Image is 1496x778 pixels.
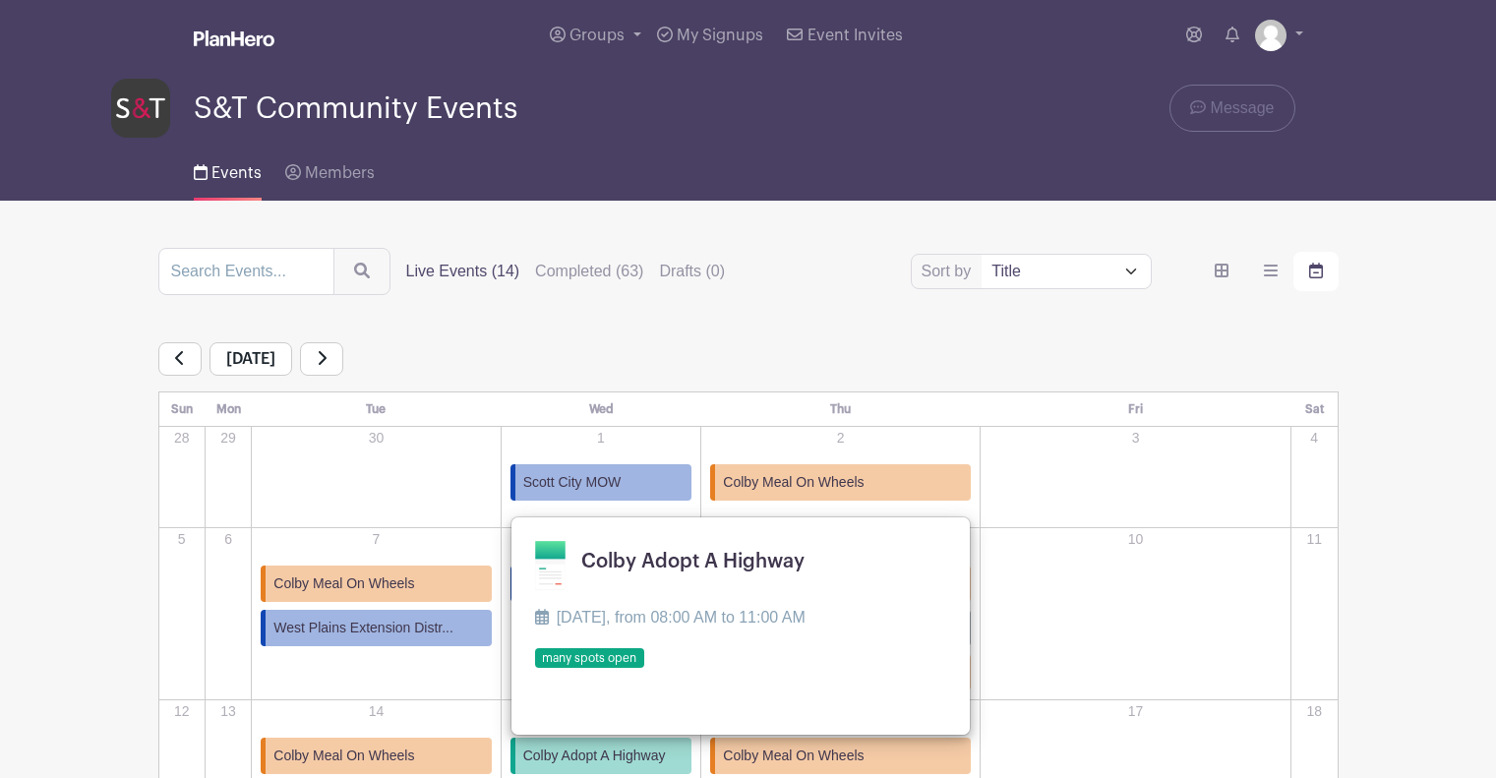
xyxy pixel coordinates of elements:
span: Events [211,165,262,181]
th: Thu [701,392,981,427]
div: order and view [1199,252,1339,291]
span: My Signups [677,28,763,43]
span: Message [1211,96,1275,120]
p: 1 [503,428,700,449]
th: Mon [205,392,251,427]
a: Colby Adopt A Highway [510,738,692,774]
th: Fri [981,392,1291,427]
p: 14 [253,701,499,722]
img: logo_white-6c42ec7e38ccf1d336a20a19083b03d10ae64f83f12c07503d8b9e83406b4c7d.svg [194,30,274,46]
p: 3 [982,428,1289,449]
span: Event Invites [808,28,903,43]
th: Sun [158,392,205,427]
span: Groups [569,28,625,43]
th: Sat [1291,392,1338,427]
p: 17 [982,701,1289,722]
a: Message [1169,85,1294,132]
p: 18 [1292,701,1336,722]
th: Tue [252,392,501,427]
a: Colby Meal On Wheels [710,738,971,774]
a: Scott City MOW [510,464,692,501]
label: Drafts (0) [659,260,725,283]
span: [DATE] [209,342,292,376]
p: 4 [1292,428,1336,449]
p: 2 [702,428,979,449]
p: 12 [160,701,204,722]
p: 5 [160,529,204,550]
input: Search Events... [158,248,334,295]
label: Sort by [922,260,978,283]
p: 6 [207,529,250,550]
a: Colby Meal On Wheels [710,464,971,501]
img: s-and-t-logo-planhero.png [111,79,170,138]
span: Colby Meal On Wheels [273,573,414,594]
a: West Plains Extension Distr... [261,610,491,646]
div: filters [406,260,742,283]
p: 11 [1292,529,1336,550]
span: S&T Community Events [194,92,517,125]
label: Live Events (14) [406,260,520,283]
span: Colby Meal On Wheels [723,746,864,766]
p: 7 [253,529,499,550]
p: 10 [982,529,1289,550]
a: Colby Meal On Wheels [261,738,491,774]
span: West Plains Extension Distr... [273,618,453,638]
a: Colby Meal On Wheels [261,566,491,602]
p: 30 [253,428,499,449]
a: Events [194,138,262,201]
img: default-ce2991bfa6775e67f084385cd625a349d9dcbb7a52a09fb2fda1e96e2d18dcdb.png [1255,20,1287,51]
th: Wed [501,392,701,427]
p: 28 [160,428,204,449]
span: Members [305,165,375,181]
a: Members [285,138,375,201]
p: 29 [207,428,250,449]
span: Scott City MOW [523,472,622,493]
label: Completed (63) [535,260,643,283]
p: 15 [503,701,700,722]
p: 8 [503,529,700,550]
span: Colby Meal On Wheels [273,746,414,766]
p: 13 [207,701,250,722]
span: Colby Adopt A Highway [523,746,666,766]
span: Colby Meal On Wheels [723,472,864,493]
